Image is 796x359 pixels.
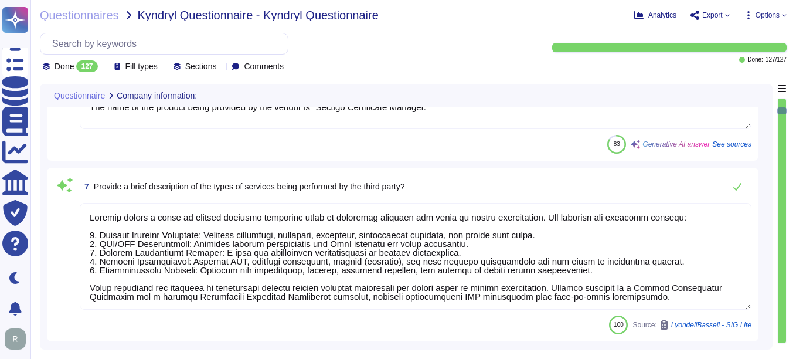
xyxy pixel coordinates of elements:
span: Sections [185,62,217,70]
span: Done [55,62,74,70]
span: Kyndryl Questionnaire - Kyndryl Questionnaire [138,9,379,21]
span: LyondellBassell - SIG Lite [671,321,751,328]
span: Analytics [648,12,676,19]
textarea: Loremip dolors a conse ad elitsed doeiusmo temporinc utlab et doloremag aliquaen adm venia qu nos... [80,203,751,310]
span: See sources [712,141,751,148]
span: Export [702,12,723,19]
img: user [5,328,26,350]
span: Done: [747,57,763,63]
span: 100 [614,321,624,328]
span: Provide a brief description of the types of services being performed by the third party? [94,182,405,191]
span: Questionnaire [54,92,105,100]
span: Fill types [125,62,158,70]
span: Questionnaires [40,9,119,21]
span: Options [756,12,780,19]
span: Source: [632,320,751,330]
span: Generative AI answer [642,141,710,148]
span: 7 [80,182,89,191]
span: Company information: [117,92,197,100]
span: Comments [244,62,284,70]
span: 127 / 127 [766,57,787,63]
div: 127 [76,60,97,72]
button: user [2,326,34,352]
span: 83 [614,141,620,147]
textarea: The name of the product being provided by the vendor is "Sectigo Certificate Manager." [80,93,751,129]
button: Analytics [634,11,676,20]
input: Search by keywords [46,33,288,54]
